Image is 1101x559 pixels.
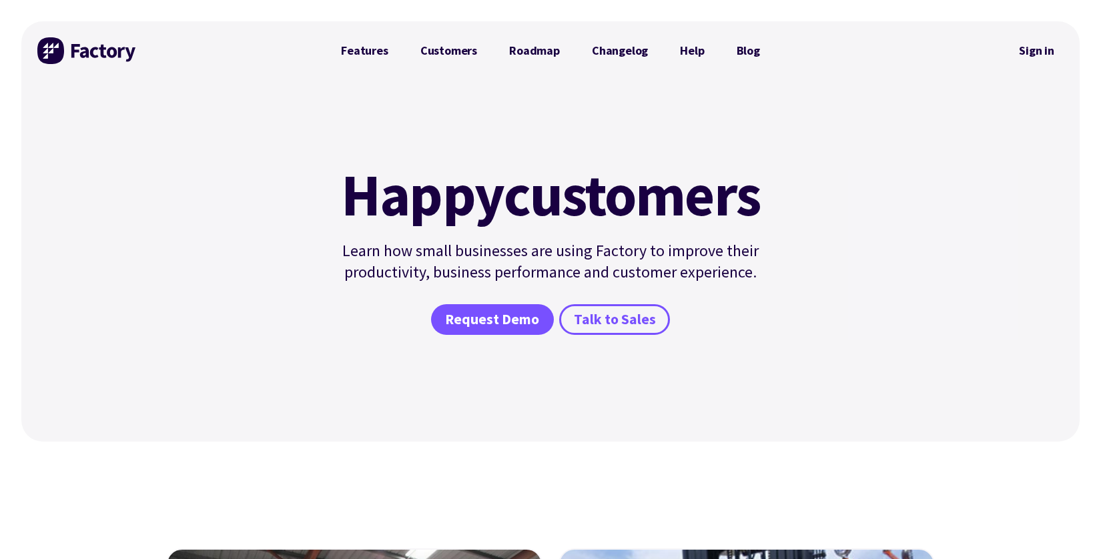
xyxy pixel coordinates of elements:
a: Blog [721,37,776,64]
nav: Secondary Navigation [1010,35,1064,66]
a: Roadmap [493,37,576,64]
img: Factory [37,37,137,64]
a: Request Demo [431,304,554,335]
span: Request Demo [445,310,539,330]
mark: Happy [341,165,504,224]
p: Learn how small businesses are using Factory to improve their productivity, business performance ... [333,240,768,283]
a: Talk to Sales [559,304,670,335]
a: Features [325,37,404,64]
nav: Primary Navigation [325,37,776,64]
a: Changelog [576,37,664,64]
a: Sign in [1010,35,1064,66]
span: Talk to Sales [574,310,656,330]
a: Help [664,37,720,64]
a: Customers [404,37,493,64]
h1: customers [333,165,768,224]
